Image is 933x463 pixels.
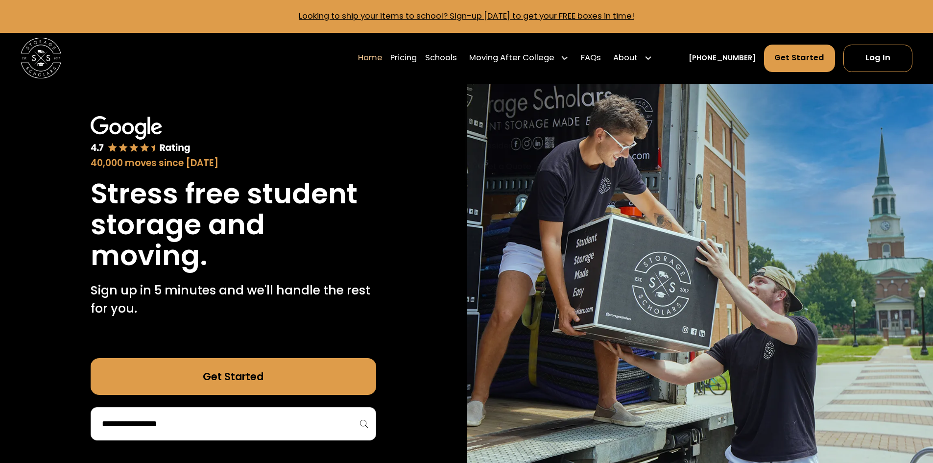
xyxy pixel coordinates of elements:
[613,52,638,64] div: About
[91,178,376,271] h1: Stress free student storage and moving.
[764,45,836,72] a: Get Started
[390,44,417,72] a: Pricing
[91,116,191,154] img: Google 4.7 star rating
[91,281,376,318] p: Sign up in 5 minutes and we'll handle the rest for you.
[465,92,574,181] nav: Moving After College
[689,53,756,64] a: [PHONE_NUMBER]
[465,44,573,72] div: Moving After College
[469,136,570,157] a: Residential Moving
[469,157,570,177] a: Get a Quote
[358,44,383,72] a: Home
[469,52,554,64] div: Moving After College
[91,358,376,395] a: Get Started
[299,10,634,22] a: Looking to ship your items to school? Sign-up [DATE] to get your FREE boxes in time!
[425,44,457,72] a: Schools
[91,156,376,170] div: 40,000 moves since [DATE]
[843,45,912,72] a: Log In
[21,38,61,78] img: Storage Scholars main logo
[469,116,570,136] a: Local Moving
[609,44,656,72] div: About
[581,44,601,72] a: FAQs
[469,96,570,116] a: Apartment Moving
